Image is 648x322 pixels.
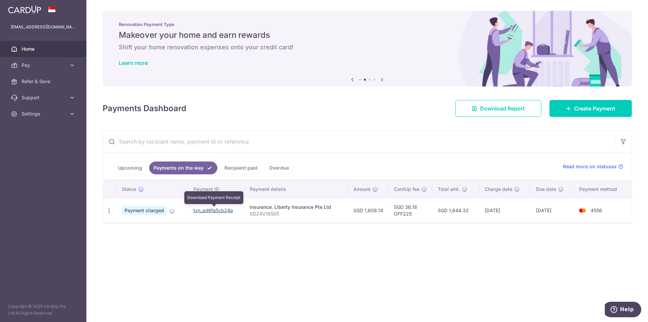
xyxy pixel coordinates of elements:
td: [DATE] [479,198,531,223]
span: Home [22,46,66,52]
a: Upcoming [114,162,146,174]
a: Overdue [265,162,293,174]
img: Renovation banner [103,11,632,86]
td: SGD 1,608.14 [348,198,388,223]
span: Refer & Save [22,78,66,85]
a: Download Report [455,100,541,117]
a: Create Payment [549,100,632,117]
span: Total amt. [438,186,460,193]
span: Settings [22,110,66,117]
span: Status [122,186,136,193]
span: Amount [353,186,371,193]
span: Charge date [485,186,512,193]
th: Payment method [574,180,631,198]
a: Recipient paid [220,162,262,174]
span: Download Report [480,104,525,113]
th: Payment ID [188,180,244,198]
span: Read more on statuses [563,163,617,170]
iframe: Opens a widget where you can find more information [605,302,641,319]
span: Due date [536,186,556,193]
span: Payment charged [122,206,167,215]
p: SD24V16505 [250,210,342,217]
img: CardUp [8,5,41,14]
span: Support [22,94,66,101]
div: Download Payment Receipt [184,191,243,204]
span: 4556 [591,207,602,213]
a: Payments on the way [149,162,217,174]
h5: Makeover your home and earn rewards [119,30,616,41]
input: Search by recipient name, payment id or reference [103,131,615,152]
td: SGD 36.18 OFF225 [388,198,432,223]
td: SGD 1,644.32 [432,198,479,223]
a: txn_ed6fa5cb24a [193,207,233,213]
a: Learn more [119,59,148,66]
td: [DATE] [531,198,574,223]
div: Insurance. Liberty Insurance Pte Ltd [250,204,342,210]
th: Payment details [244,180,348,198]
span: CardUp fee [394,186,420,193]
h4: Payments Dashboard [103,102,186,115]
p: Renovation Payment Type [119,22,616,27]
p: [EMAIL_ADDRESS][DOMAIN_NAME] [11,24,76,30]
span: Pay [22,62,66,69]
span: Create Payment [574,104,615,113]
h6: Shift your home renovation expenses onto your credit card! [119,43,616,51]
img: Bank Card [576,206,589,215]
a: Read more on statuses [563,163,623,170]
